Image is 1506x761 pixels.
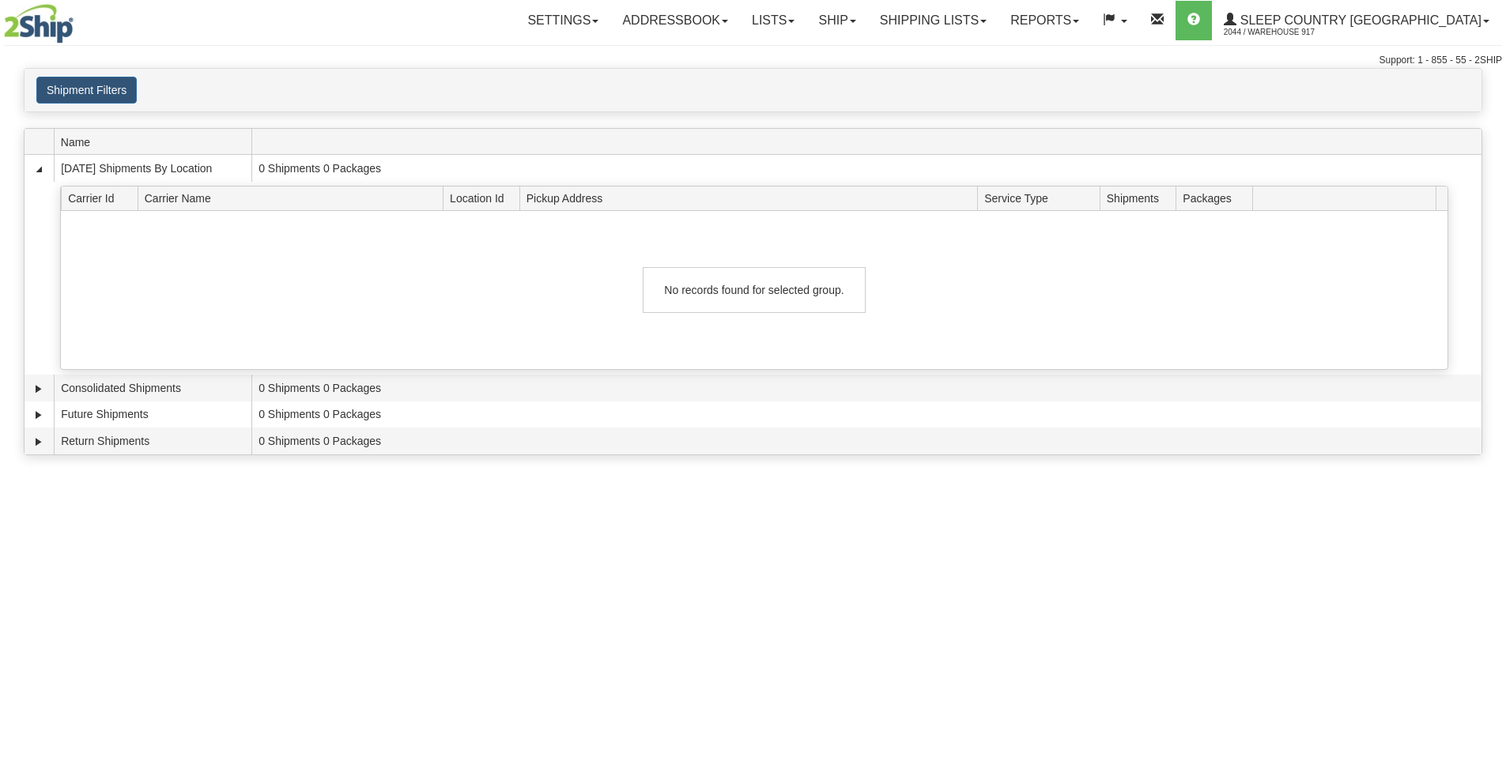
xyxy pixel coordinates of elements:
span: Carrier Name [145,186,443,210]
a: Reports [998,1,1091,40]
button: Shipment Filters [36,77,137,104]
td: Consolidated Shipments [54,375,251,401]
span: Name [61,130,251,154]
td: [DATE] Shipments By Location [54,155,251,182]
iframe: chat widget [1470,300,1504,461]
span: Packages [1183,186,1252,210]
span: Carrier Id [68,186,138,210]
td: 0 Shipments 0 Packages [251,155,1481,182]
td: 0 Shipments 0 Packages [251,375,1481,401]
a: Addressbook [610,1,740,40]
td: 0 Shipments 0 Packages [251,428,1481,454]
a: Shipping lists [868,1,998,40]
div: No records found for selected group. [643,267,866,313]
a: Sleep Country [GEOGRAPHIC_DATA] 2044 / Warehouse 917 [1212,1,1501,40]
span: Location Id [450,186,519,210]
a: Expand [31,381,47,397]
td: Future Shipments [54,401,251,428]
span: Service Type [984,186,1100,210]
img: logo2044.jpg [4,4,74,43]
span: Shipments [1107,186,1176,210]
a: Settings [515,1,610,40]
a: Expand [31,434,47,450]
td: 0 Shipments 0 Packages [251,401,1481,428]
span: Pickup Address [527,186,978,210]
td: Return Shipments [54,428,251,454]
span: Sleep Country [GEOGRAPHIC_DATA] [1236,13,1481,27]
div: Support: 1 - 855 - 55 - 2SHIP [4,54,1502,67]
a: Lists [740,1,806,40]
span: 2044 / Warehouse 917 [1224,24,1342,40]
a: Expand [31,407,47,423]
a: Ship [806,1,867,40]
a: Collapse [31,161,47,177]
